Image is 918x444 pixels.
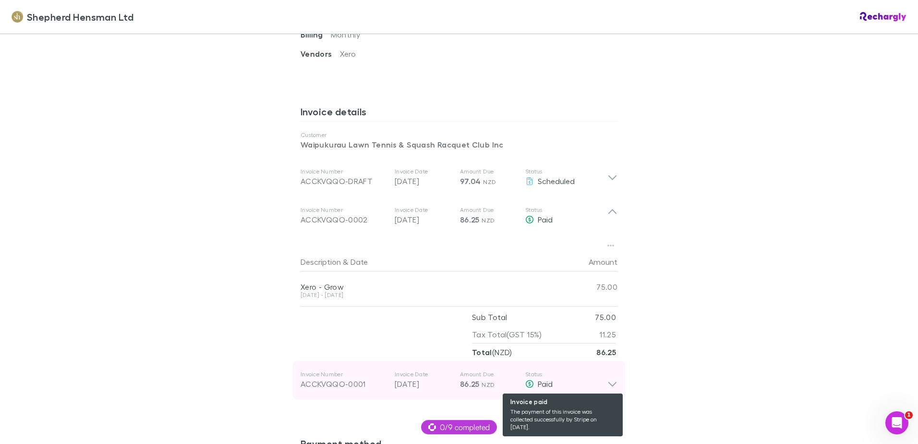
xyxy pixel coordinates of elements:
span: NZD [483,178,496,185]
span: NZD [482,217,495,224]
p: Waipukurau Lawn Tennis & Squash Racquet Club Inc [301,139,617,150]
div: ACCKVQQO-0002 [301,214,387,225]
p: Invoice Date [395,206,452,214]
span: Vendors [301,49,340,59]
span: Paid [538,379,553,388]
div: Invoice NumberACCKVQQO-DRAFTInvoice Date[DATE]Amount Due97.04 NZDStatusScheduled [293,158,625,197]
span: NZD [482,381,495,388]
span: 1 [905,411,913,419]
strong: Total [472,347,492,357]
button: Description [301,252,341,271]
div: ACCKVQQO-0001 [301,378,387,390]
div: ACCKVQQO-DRAFT [301,175,387,187]
span: Shepherd Hensman Ltd [27,10,133,24]
p: Sub Total [472,308,507,326]
span: Billing [301,30,331,39]
span: 97.04 [460,176,481,186]
p: 11.25 [600,326,616,343]
p: Tax Total (GST 15%) [472,326,542,343]
div: Invoice NumberACCKVQQO-0002Invoice Date[DATE]Amount Due86.25 NZDStatusPaid [293,197,625,235]
span: Paid [538,215,553,224]
img: Rechargly Logo [860,12,906,22]
p: Amount Due [460,206,518,214]
p: [DATE] [395,175,452,187]
div: Invoice NumberACCKVQQO-0001Invoice Date[DATE]Amount Due86.25 NZDStatus [293,361,625,399]
p: Invoice Date [395,168,452,175]
div: [DATE] - [DATE] [301,292,560,298]
button: Date [350,252,368,271]
p: Invoice Date [395,370,452,378]
span: Scheduled [538,176,575,185]
p: 75.00 [595,308,616,326]
span: 86.25 [460,215,480,224]
strong: 86.25 [596,347,616,357]
span: 86.25 [460,379,480,389]
p: Invoice Number [301,370,387,378]
p: Status [525,168,607,175]
p: Invoice Number [301,206,387,214]
p: ( NZD ) [472,344,512,361]
p: Status [525,206,607,214]
p: [DATE] [395,378,452,390]
p: Customer [301,131,617,139]
p: Amount Due [460,370,518,378]
h3: Invoice details [301,106,617,121]
div: & [301,252,556,271]
div: Xero - Grow [301,282,560,292]
p: Status [525,370,607,378]
div: 75.00 [560,271,617,302]
iframe: Intercom live chat [885,411,908,434]
p: Invoice Number [301,168,387,175]
p: Amount Due [460,168,518,175]
img: Shepherd Hensman Ltd's Logo [12,11,23,23]
p: [DATE] [395,214,452,225]
span: Xero [340,49,356,58]
span: Monthly [331,30,361,39]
